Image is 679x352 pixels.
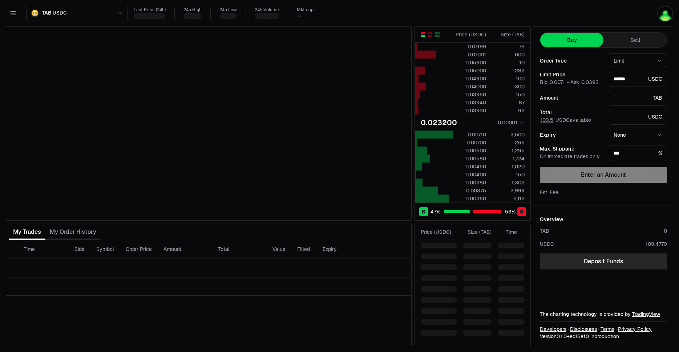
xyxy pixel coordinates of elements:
div: 0.023200 [421,117,457,128]
button: Show Sell Orders Only [427,32,433,37]
th: Time [18,240,69,259]
th: Total [212,240,267,259]
span: TAB [42,10,51,16]
div: 6,112 [492,195,525,202]
div: 3,999 [492,187,525,194]
div: 0.00580 [454,155,486,162]
div: 24h Volume [255,7,279,13]
div: 0.00600 [454,147,486,154]
a: Deposit Funds [540,253,667,269]
div: Time [498,228,517,236]
div: 0.07001 [454,51,486,58]
div: On immediate trades only [540,153,603,160]
div: 3,500 [492,131,525,138]
div: 76 [492,43,525,50]
div: 150 [492,91,525,98]
button: 109.5 [540,117,554,123]
div: 0.00700 [454,139,486,146]
div: 87 [492,99,525,106]
div: % [609,145,667,161]
div: 100 [492,75,525,82]
button: 0.0393 [581,79,599,85]
a: Developers [540,325,566,333]
button: Limit [609,53,667,68]
a: TradingView [632,311,660,317]
div: Order Type [540,58,603,63]
div: 0.05900 [454,59,486,66]
span: USDC [53,10,66,16]
button: 0.00001 [496,118,525,127]
div: 0.00450 [454,163,486,170]
div: Expiry [540,132,603,137]
div: Overview [540,216,563,223]
div: Max. Slippage [540,146,603,151]
th: Side [69,240,90,259]
a: Terms [601,325,614,333]
div: USDC [540,240,554,248]
button: 0.0071 [549,79,565,85]
iframe: Financial Chart [6,27,411,220]
div: 0.03950 [454,91,486,98]
div: 300 [492,83,525,90]
div: Amount [540,95,603,100]
div: Price ( USDC ) [454,31,486,38]
div: 1,295 [492,147,525,154]
button: Show Buy Orders Only [435,32,440,37]
button: Show Buy and Sell Orders [420,32,426,37]
div: 0.05000 [454,67,486,74]
div: Size ( TAB ) [463,228,492,236]
div: 109.4779 [646,240,667,248]
span: S [520,208,524,215]
span: Ask [570,79,599,86]
button: My Trades [9,225,45,239]
div: 0.00375 [454,187,486,194]
th: Amount [158,240,212,259]
div: 0.03940 [454,99,486,106]
div: 0.04900 [454,75,486,82]
button: Buy [540,33,603,47]
button: None [609,128,667,142]
div: Size ( TAB ) [492,31,525,38]
div: 150 [492,171,525,178]
th: Symbol [90,240,120,259]
div: 0.04000 [454,83,486,90]
div: 0.00360 [454,195,486,202]
a: Privacy Policy [618,325,652,333]
div: 1,020 [492,163,525,170]
div: 10 [492,59,525,66]
div: 1,302 [492,179,525,186]
div: Limit Price [540,72,603,77]
div: 1,724 [492,155,525,162]
th: Order Price [120,240,158,259]
div: 282 [492,67,525,74]
div: 266 [492,139,525,146]
div: Est. Fee [540,189,558,196]
img: YaYaYa [657,6,673,22]
div: Version 0.1.0 + in production [540,333,667,340]
div: Total [540,110,603,115]
span: USDC available [540,117,591,123]
div: 600 [492,51,525,58]
th: Value [267,240,291,259]
div: USDC [609,71,667,87]
div: 24h High [183,7,202,13]
span: B [422,208,425,215]
div: USDC [609,109,667,125]
span: 53 % [505,208,516,215]
div: 0 [664,227,667,235]
button: My Order History [45,225,101,239]
div: 24h Low [219,7,237,13]
th: Expiry [317,240,366,259]
button: Sell [603,33,667,47]
th: Filled [291,240,317,259]
span: 47 % [431,208,440,215]
div: TAB [609,90,667,106]
span: ed16ef08357c4fac6bcb8550235135a1bae36155 [570,333,589,340]
div: 0.00400 [454,171,486,178]
span: Bid - [540,79,569,86]
div: TAB [540,227,549,235]
div: 0.07199 [454,43,486,50]
div: 0.00710 [454,131,486,138]
div: 92 [492,107,525,114]
div: Last Price (24h) [134,7,166,13]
